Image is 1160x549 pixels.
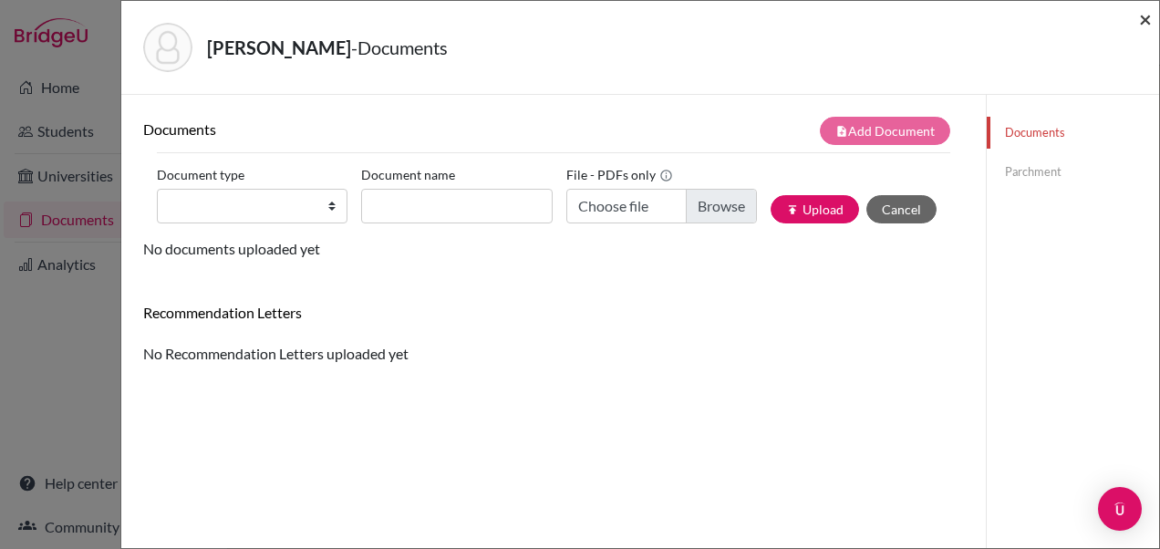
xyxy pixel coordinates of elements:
[143,304,964,321] h6: Recommendation Letters
[207,36,351,58] strong: [PERSON_NAME]
[143,304,964,365] div: No Recommendation Letters uploaded yet
[157,161,244,189] label: Document type
[143,117,964,260] div: No documents uploaded yet
[987,117,1159,149] a: Documents
[987,156,1159,188] a: Parchment
[351,36,448,58] span: - Documents
[566,161,673,189] label: File - PDFs only
[786,203,799,216] i: publish
[1139,8,1152,30] button: Close
[820,117,950,145] button: note_addAdd Document
[143,120,554,138] h6: Documents
[1139,5,1152,32] span: ×
[771,195,859,223] button: publishUpload
[1098,487,1142,531] div: Open Intercom Messenger
[835,125,848,138] i: note_add
[361,161,455,189] label: Document name
[866,195,937,223] button: Cancel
